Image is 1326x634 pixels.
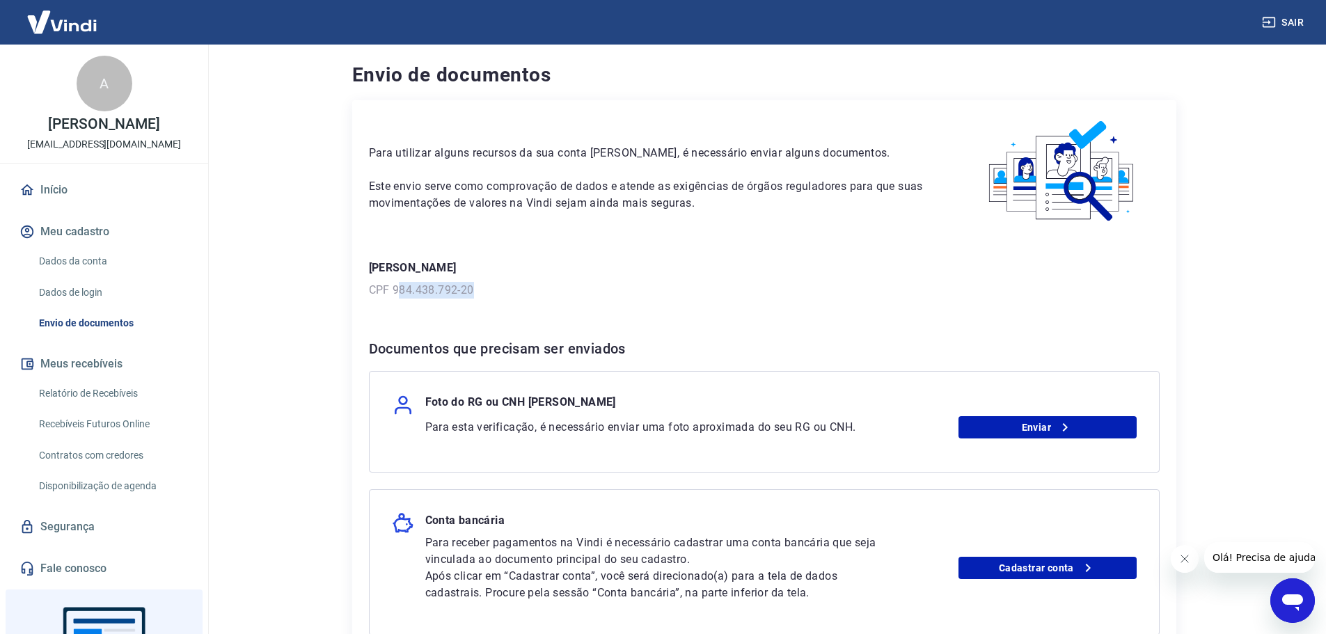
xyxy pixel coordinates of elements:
a: Dados de login [33,278,191,307]
p: Para receber pagamentos na Vindi é necessário cadastrar uma conta bancária que seja vinculada ao ... [425,534,887,568]
h4: Envio de documentos [352,61,1176,89]
a: Início [17,175,191,205]
p: Após clicar em “Cadastrar conta”, você será direcionado(a) para a tela de dados cadastrais. Procu... [425,568,887,601]
img: user.af206f65c40a7206969b71a29f56cfb7.svg [392,394,414,416]
p: Para utilizar alguns recursos da sua conta [PERSON_NAME], é necessário enviar alguns documentos. [369,145,932,161]
iframe: Botão para abrir a janela de mensagens [1270,578,1315,623]
a: Segurança [17,512,191,542]
iframe: Mensagem da empresa [1204,542,1315,573]
img: Vindi [17,1,107,43]
button: Sair [1259,10,1309,35]
p: CPF 984.438.792-20 [369,282,1160,299]
button: Meus recebíveis [17,349,191,379]
p: [EMAIL_ADDRESS][DOMAIN_NAME] [27,137,181,152]
a: Enviar [958,416,1137,438]
a: Contratos com credores [33,441,191,470]
p: [PERSON_NAME] [48,117,159,132]
a: Disponibilização de agenda [33,472,191,500]
div: A [77,56,132,111]
a: Fale conosco [17,553,191,584]
button: Meu cadastro [17,216,191,247]
p: Este envio serve como comprovação de dados e atende as exigências de órgãos reguladores para que ... [369,178,932,212]
p: Conta bancária [425,512,505,534]
span: Olá! Precisa de ajuda? [8,10,117,21]
a: Envio de documentos [33,309,191,338]
img: money_pork.0c50a358b6dafb15dddc3eea48f23780.svg [392,512,414,534]
p: Foto do RG ou CNH [PERSON_NAME] [425,394,616,416]
img: waiting_documents.41d9841a9773e5fdf392cede4d13b617.svg [965,117,1160,226]
h6: Documentos que precisam ser enviados [369,338,1160,360]
a: Cadastrar conta [958,557,1137,579]
p: Para esta verificação, é necessário enviar uma foto aproximada do seu RG ou CNH. [425,419,887,436]
a: Dados da conta [33,247,191,276]
p: [PERSON_NAME] [369,260,1160,276]
a: Recebíveis Futuros Online [33,410,191,438]
a: Relatório de Recebíveis [33,379,191,408]
iframe: Fechar mensagem [1171,545,1199,573]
